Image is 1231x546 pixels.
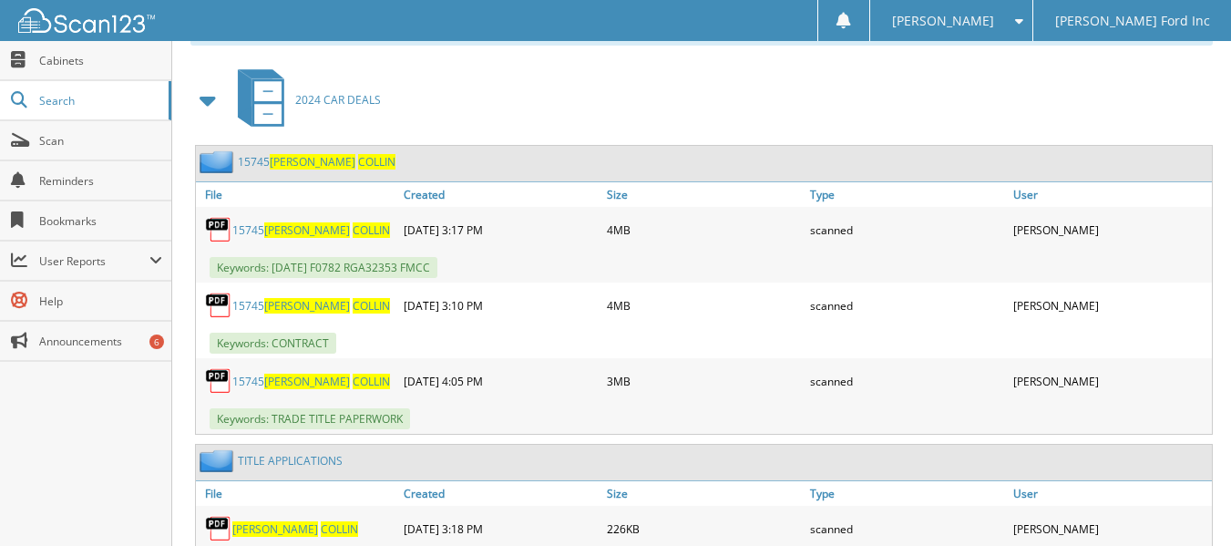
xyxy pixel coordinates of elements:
[232,222,390,238] a: 15745[PERSON_NAME] COLLIN
[1009,481,1212,506] a: User
[358,154,395,170] span: COLLIN
[399,211,602,248] div: [DATE] 3:17 PM
[1009,182,1212,207] a: User
[232,298,390,314] a: 15745[PERSON_NAME] COLLIN
[264,298,350,314] span: [PERSON_NAME]
[205,216,232,243] img: PDF.png
[1140,458,1231,546] iframe: Chat Widget
[205,515,232,542] img: PDF.png
[602,481,805,506] a: Size
[295,92,381,108] span: 2024 CAR DEALS
[39,133,162,149] span: Scan
[1009,287,1212,324] div: [PERSON_NAME]
[805,182,1009,207] a: Type
[602,211,805,248] div: 4MB
[238,453,343,469] a: TITLE APPLICATIONS
[399,363,602,399] div: [DATE] 4:05 PM
[196,481,399,506] a: File
[892,15,994,26] span: [PERSON_NAME]
[210,333,336,354] span: Keywords: CONTRACT
[270,154,355,170] span: [PERSON_NAME]
[264,222,350,238] span: [PERSON_NAME]
[321,521,358,537] span: COLLIN
[805,211,1009,248] div: scanned
[232,374,390,389] a: 15745[PERSON_NAME] COLLIN
[1055,15,1210,26] span: [PERSON_NAME] Ford Inc
[39,213,162,229] span: Bookmarks
[232,521,318,537] span: [PERSON_NAME]
[200,150,238,173] img: folder2.png
[399,481,602,506] a: Created
[1009,363,1212,399] div: [PERSON_NAME]
[232,521,358,537] a: [PERSON_NAME] COLLIN
[353,298,390,314] span: COLLIN
[353,222,390,238] span: COLLIN
[602,287,805,324] div: 4MB
[39,253,149,269] span: User Reports
[149,335,164,349] div: 6
[399,182,602,207] a: Created
[805,481,1009,506] a: Type
[1009,211,1212,248] div: [PERSON_NAME]
[227,64,381,136] a: 2024 CAR DEALS
[39,294,162,309] span: Help
[18,8,155,33] img: scan123-logo-white.svg
[39,93,159,108] span: Search
[805,363,1009,399] div: scanned
[196,182,399,207] a: File
[210,257,437,278] span: Keywords: [DATE] F0782 RGA32353 FMCC
[210,408,410,429] span: Keywords: TRADE TITLE PAPERWORK
[602,182,805,207] a: Size
[200,449,238,472] img: folder2.png
[205,367,232,395] img: PDF.png
[238,154,395,170] a: 15745[PERSON_NAME] COLLIN
[264,374,350,389] span: [PERSON_NAME]
[805,287,1009,324] div: scanned
[39,173,162,189] span: Reminders
[39,53,162,68] span: Cabinets
[602,363,805,399] div: 3MB
[39,334,162,349] span: Announcements
[353,374,390,389] span: COLLIN
[399,287,602,324] div: [DATE] 3:10 PM
[205,292,232,319] img: PDF.png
